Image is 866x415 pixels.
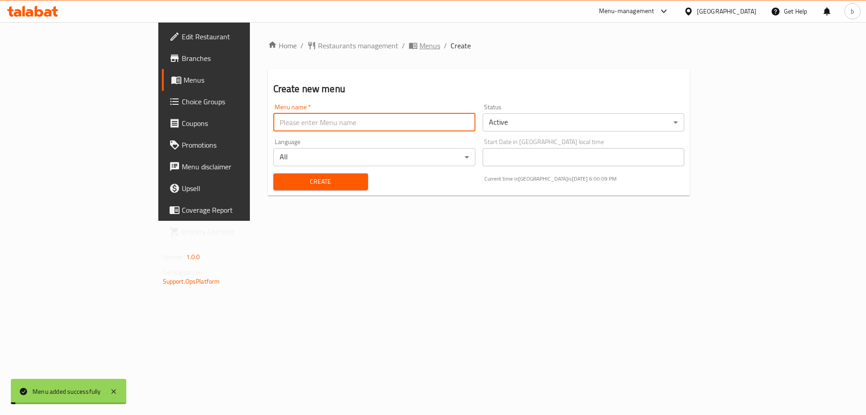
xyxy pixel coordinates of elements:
[484,175,685,183] p: Current time in [GEOGRAPHIC_DATA] is [DATE] 6:00:09 PM
[182,205,296,215] span: Coverage Report
[451,40,471,51] span: Create
[273,173,368,190] button: Create
[32,387,101,396] div: Menu added successfully
[162,199,303,221] a: Coverage Report
[182,226,296,237] span: Grocery Checklist
[182,161,296,172] span: Menu disclaimer
[162,112,303,134] a: Coupons
[281,176,361,187] span: Create
[402,40,405,51] li: /
[162,91,303,112] a: Choice Groups
[599,6,654,17] div: Menu-management
[273,113,475,131] input: Please enter Menu name
[409,40,440,51] a: Menus
[182,118,296,129] span: Coupons
[162,47,303,69] a: Branches
[162,69,303,91] a: Menus
[163,266,204,278] span: Get support on:
[184,75,296,85] span: Menus
[162,156,303,177] a: Menu disclaimer
[273,148,475,166] div: All
[162,134,303,156] a: Promotions
[162,26,303,47] a: Edit Restaurant
[182,96,296,107] span: Choice Groups
[182,31,296,42] span: Edit Restaurant
[182,140,296,150] span: Promotions
[163,275,220,287] a: Support.OpsPlatform
[483,113,685,131] div: Active
[419,40,440,51] span: Menus
[182,53,296,64] span: Branches
[307,40,398,51] a: Restaurants management
[444,40,447,51] li: /
[186,251,200,263] span: 1.0.0
[697,6,756,16] div: [GEOGRAPHIC_DATA]
[851,6,854,16] span: b
[273,82,685,96] h2: Create new menu
[162,177,303,199] a: Upsell
[268,40,690,51] nav: breadcrumb
[162,221,303,242] a: Grocery Checklist
[182,183,296,194] span: Upsell
[163,251,185,263] span: Version:
[318,40,398,51] span: Restaurants management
